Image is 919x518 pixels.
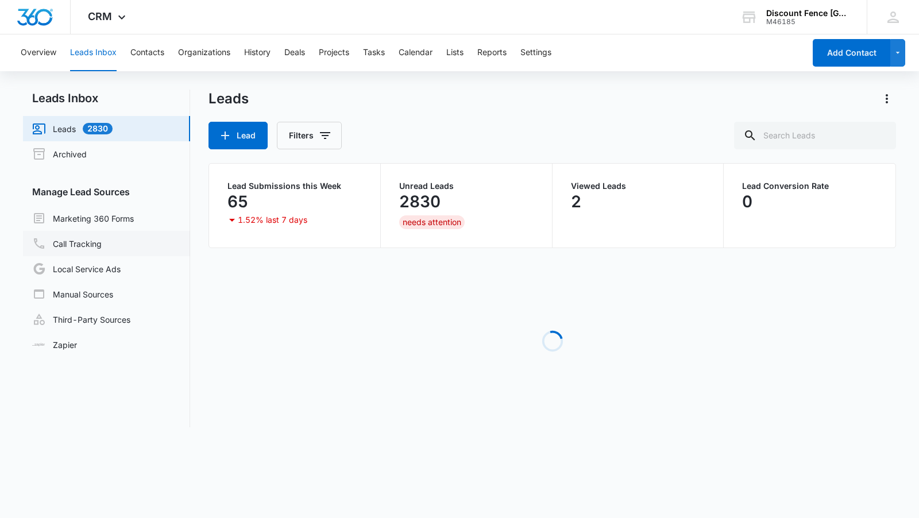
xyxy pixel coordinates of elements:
button: Calendar [399,34,433,71]
p: 2830 [399,192,441,211]
button: Leads Inbox [70,34,117,71]
button: Filters [277,122,342,149]
a: Leads2830 [32,122,113,136]
div: needs attention [399,215,465,229]
a: Manual Sources [32,287,113,301]
p: Lead Conversion Rate [742,182,877,190]
button: Lists [446,34,464,71]
button: Settings [520,34,551,71]
button: History [244,34,271,71]
button: Organizations [178,34,230,71]
button: Lead [208,122,268,149]
p: 2 [571,192,581,211]
a: Marketing 360 Forms [32,211,134,225]
div: account id [766,18,850,26]
p: 65 [227,192,248,211]
p: 0 [742,192,752,211]
span: CRM [88,10,112,22]
button: Projects [319,34,349,71]
p: Lead Submissions this Week [227,182,362,190]
h1: Leads [208,90,249,107]
a: Third-Party Sources [32,312,130,326]
button: Deals [284,34,305,71]
button: Overview [21,34,56,71]
a: Local Service Ads [32,262,121,276]
a: Zapier [32,339,77,351]
p: 1.52% last 7 days [238,216,307,224]
p: Viewed Leads [571,182,705,190]
div: account name [766,9,850,18]
a: Archived [32,147,87,161]
h3: Manage Lead Sources [23,185,190,199]
button: Actions [878,90,896,108]
button: Add Contact [813,39,890,67]
button: Contacts [130,34,164,71]
p: Unread Leads [399,182,534,190]
button: Reports [477,34,507,71]
button: Tasks [363,34,385,71]
h2: Leads Inbox [23,90,190,107]
input: Search Leads [734,122,896,149]
a: Call Tracking [32,237,102,250]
